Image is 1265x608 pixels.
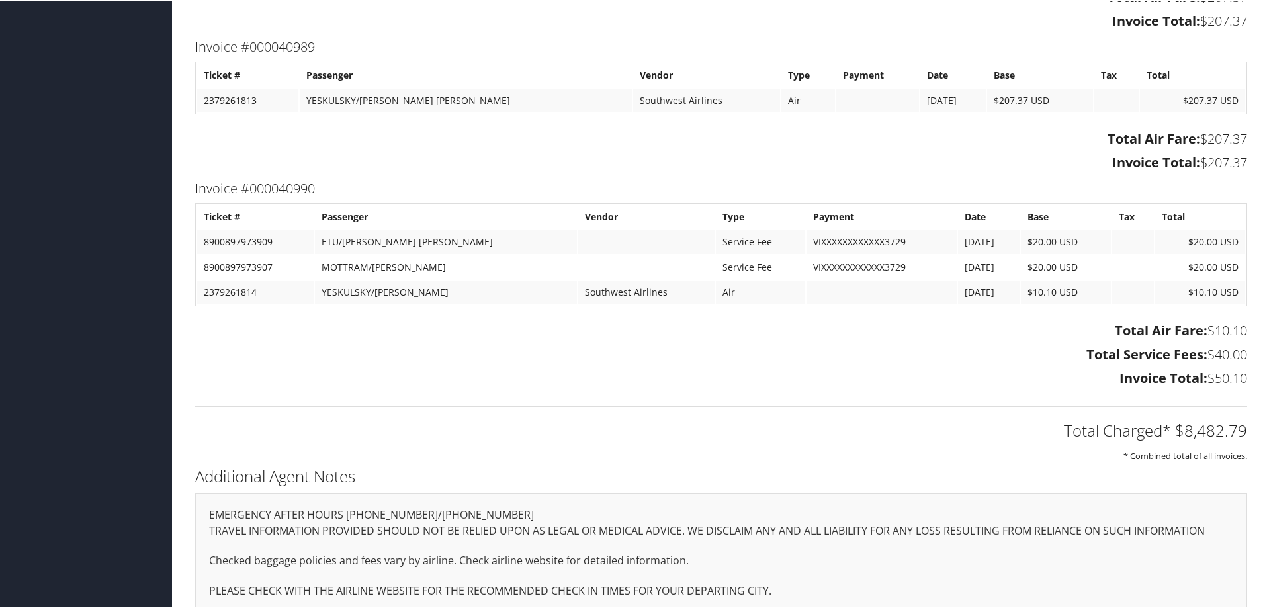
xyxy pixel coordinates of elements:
[197,279,314,303] td: 2379261814
[716,279,805,303] td: Air
[197,62,298,86] th: Ticket #
[315,254,577,278] td: MOTTRAM/[PERSON_NAME]
[1112,152,1200,170] strong: Invoice Total:
[195,464,1247,486] h2: Additional Agent Notes
[807,254,957,278] td: VIXXXXXXXXXXXX3729
[1021,229,1111,253] td: $20.00 USD
[987,87,1092,111] td: $207.37 USD
[958,229,1019,253] td: [DATE]
[633,62,780,86] th: Vendor
[807,229,957,253] td: VIXXXXXXXXXXXX3729
[716,204,805,228] th: Type
[195,418,1247,441] h2: Total Charged* $8,482.79
[1123,449,1247,460] small: * Combined total of all invoices.
[209,551,1233,568] p: Checked baggage policies and fees vary by airline. Check airline website for detailed information.
[197,229,314,253] td: 8900897973909
[197,87,298,111] td: 2379261813
[1021,204,1111,228] th: Base
[987,62,1092,86] th: Base
[195,152,1247,171] h3: $207.37
[1094,62,1139,86] th: Tax
[958,204,1019,228] th: Date
[578,279,715,303] td: Southwest Airlines
[1119,368,1207,386] strong: Invoice Total:
[633,87,780,111] td: Southwest Airlines
[920,62,986,86] th: Date
[920,87,986,111] td: [DATE]
[1155,204,1245,228] th: Total
[195,178,1247,196] h3: Invoice #000040990
[716,254,805,278] td: Service Fee
[1115,320,1207,338] strong: Total Air Fare:
[781,87,835,111] td: Air
[958,254,1019,278] td: [DATE]
[209,582,1233,599] p: PLEASE CHECK WITH THE AIRLINE WEBSITE FOR THE RECOMMENDED CHECK IN TIMES FOR YOUR DEPARTING CITY.
[315,279,577,303] td: YESKULSKY/[PERSON_NAME]
[1112,11,1200,28] strong: Invoice Total:
[1021,254,1111,278] td: $20.00 USD
[195,368,1247,386] h3: $50.10
[1155,229,1245,253] td: $20.00 USD
[578,204,715,228] th: Vendor
[195,320,1247,339] h3: $10.10
[209,521,1233,539] p: TRAVEL INFORMATION PROVIDED SHOULD NOT BE RELIED UPON AS LEGAL OR MEDICAL ADVICE. WE DISCLAIM ANY...
[315,204,577,228] th: Passenger
[1140,62,1245,86] th: Total
[807,204,957,228] th: Payment
[781,62,835,86] th: Type
[836,62,919,86] th: Payment
[197,254,314,278] td: 8900897973907
[958,279,1019,303] td: [DATE]
[1021,279,1111,303] td: $10.10 USD
[1140,87,1245,111] td: $207.37 USD
[716,229,805,253] td: Service Fee
[1086,344,1207,362] strong: Total Service Fees:
[195,344,1247,363] h3: $40.00
[1112,204,1153,228] th: Tax
[300,62,632,86] th: Passenger
[195,36,1247,55] h3: Invoice #000040989
[195,11,1247,29] h3: $207.37
[195,128,1247,147] h3: $207.37
[300,87,632,111] td: YESKULSKY/[PERSON_NAME] [PERSON_NAME]
[1155,279,1245,303] td: $10.10 USD
[315,229,577,253] td: ETU/[PERSON_NAME] [PERSON_NAME]
[197,204,314,228] th: Ticket #
[1155,254,1245,278] td: $20.00 USD
[1108,128,1200,146] strong: Total Air Fare:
